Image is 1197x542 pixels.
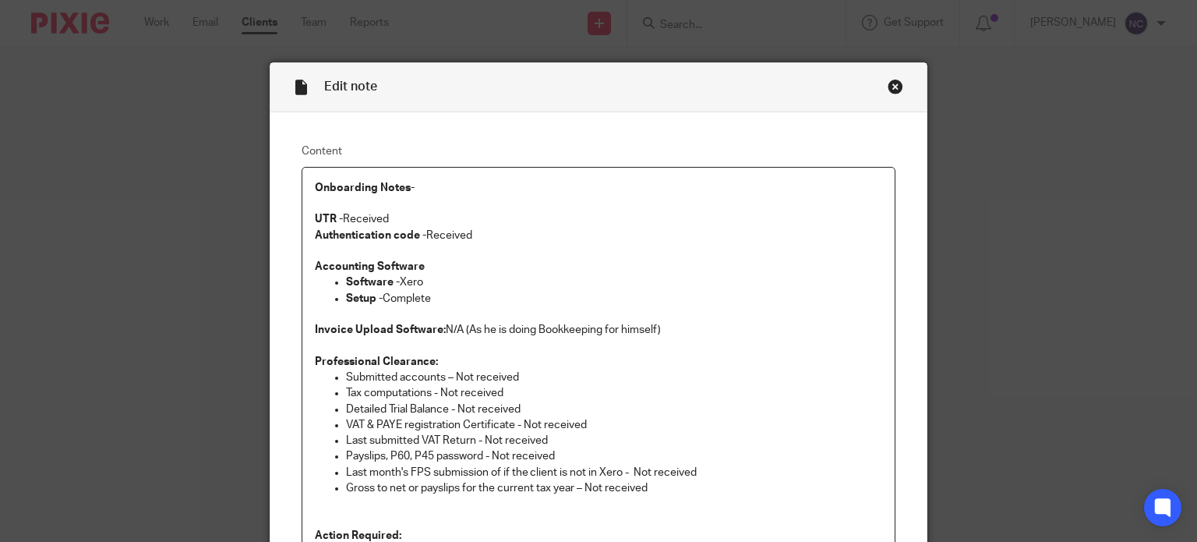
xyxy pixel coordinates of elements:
p: N/A (As he is doing Bookkeeping for himself) [315,322,883,338]
p: Xero [346,275,883,290]
strong: Setup - [346,293,383,304]
p: Last submitted VAT Return - Not received [346,433,883,448]
div: Close this dialog window [888,79,903,94]
p: Detailed Trial Balance - Not received [346,402,883,417]
label: Content [302,143,896,159]
span: Edit note [324,80,377,93]
p: Received [315,228,883,243]
p: Gross to net or payslips for the current tax year – Not received [346,480,883,496]
p: Payslips, P60, P45 password - Not received [346,448,883,464]
strong: UTR - [315,214,343,225]
strong: Accounting Software [315,261,425,272]
strong: Action Required: [315,530,401,541]
strong: Onboarding Notes- [315,182,415,193]
strong: Software - [346,277,400,288]
strong: Invoice Upload Software: [315,324,446,335]
strong: Professional Clearance: [315,356,438,367]
p: Complete [346,291,883,306]
p: Received [315,211,883,227]
p: VAT & PAYE registration Certificate - Not received [346,417,883,433]
strong: Authentication code - [315,230,426,241]
p: Tax computations - Not received [346,385,883,401]
p: Submitted accounts – Not received [346,370,883,385]
p: Last month's FPS submission of if the client is not in Xero - Not received [346,465,883,480]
